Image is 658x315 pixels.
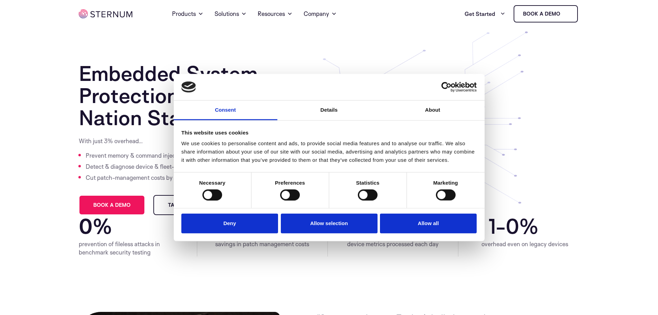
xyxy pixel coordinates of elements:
span: % [93,215,185,237]
img: sternum iot [563,11,569,17]
span: 0 [79,215,93,237]
li: Cut patch-management costs by 40% [86,172,239,183]
div: device metrics processed each day [340,240,446,248]
strong: Statistics [356,180,380,186]
a: Get Started [465,7,505,21]
strong: Marketing [433,180,458,186]
div: prevention of fileless attacks in benchmark security testing [79,240,185,257]
div: overhead even on legacy devices [470,240,579,248]
a: Details [277,101,381,120]
div: We use cookies to personalise content and ads, to provide social media features and to analyse ou... [181,139,477,164]
img: logo [181,82,196,93]
img: sternum iot [79,9,132,18]
button: Deny [181,214,278,233]
span: % [519,215,579,237]
li: Detect & diagnose device & fleet-level anomalies [86,161,239,172]
span: Take a Platform Tour [168,203,232,207]
a: Book a demo [79,195,145,215]
a: Usercentrics Cookiebot - opens in a new window [416,82,477,92]
span: < 1- [470,215,506,237]
a: About [381,101,485,120]
a: Consent [174,101,277,120]
h1: Embedded System Protection Against Nation State Attacks [79,62,315,129]
span: Book a demo [93,203,131,207]
div: This website uses cookies [181,129,477,137]
p: With just 3% overhead… [79,137,239,145]
button: Allow selection [281,214,378,233]
div: savings in patch management costs [209,240,315,248]
a: Book a demo [514,5,578,22]
button: Allow all [380,214,477,233]
span: 0 [506,215,519,237]
a: Products [172,1,203,26]
a: Company [304,1,337,26]
a: Solutions [214,1,247,26]
li: Prevent memory & command injection attacks in real-time [86,150,239,161]
a: Take a Platform Tour [153,195,246,215]
strong: Preferences [275,180,305,186]
a: Resources [258,1,293,26]
strong: Necessary [199,180,226,186]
